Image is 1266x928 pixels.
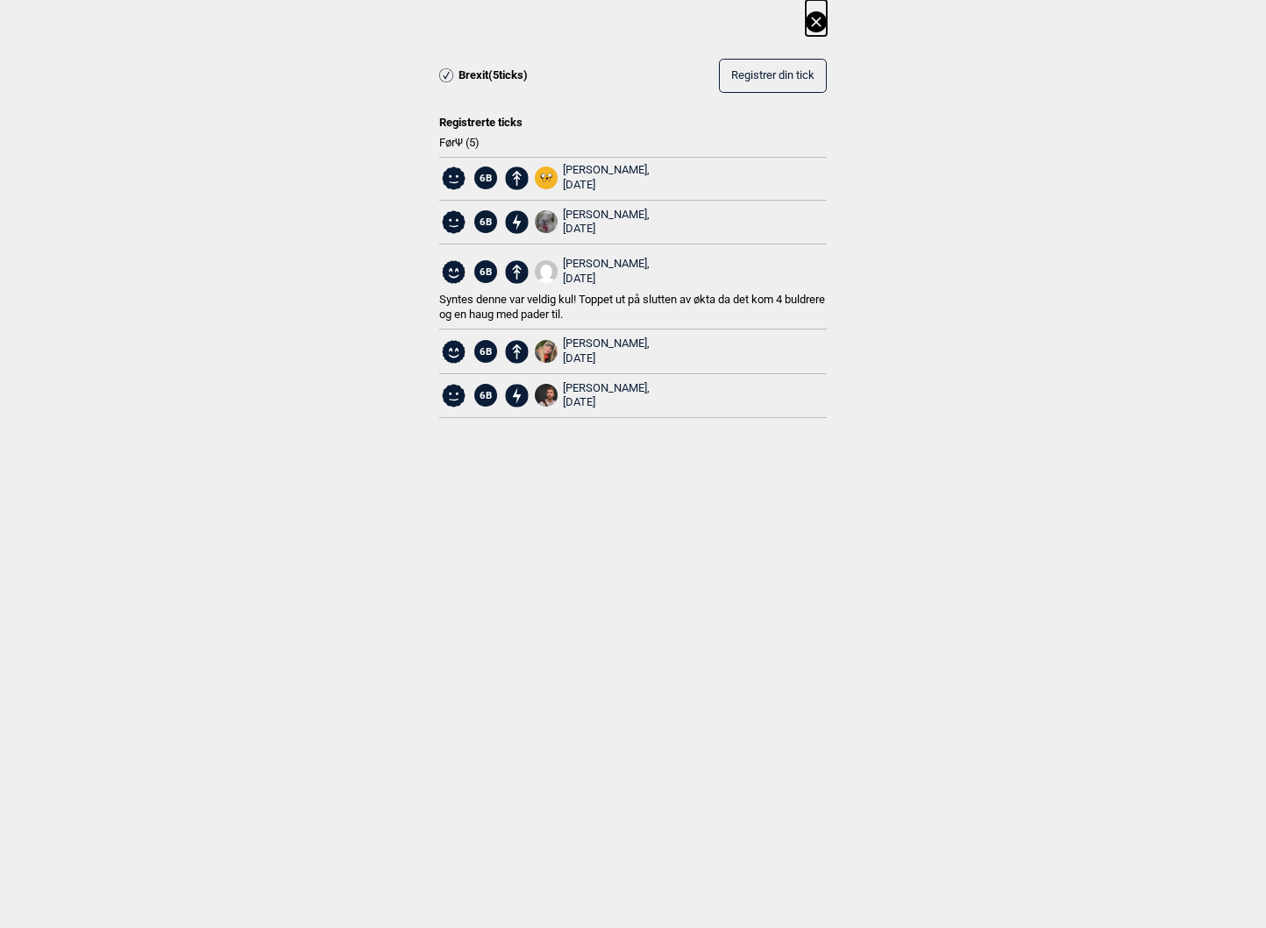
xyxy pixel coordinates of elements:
[439,104,827,131] div: Registrerte ticks
[535,257,651,287] a: User fallback1[PERSON_NAME], [DATE]
[474,166,497,189] span: 6B
[535,336,651,366] a: IMG 20210222 205734 968[PERSON_NAME], [DATE]
[563,272,650,287] div: [DATE]
[474,210,497,233] span: 6B
[563,351,650,366] div: [DATE]
[439,293,825,321] span: Syntes denne var veldig kul! Toppet ut på slutten av økta da det kom 4 buldrere og en haug med pa...
[535,166,558,189] img: Jake square
[563,381,650,411] div: [PERSON_NAME],
[535,210,558,233] img: PBS06159 1
[731,69,814,82] span: Registrer din tick
[563,178,650,193] div: [DATE]
[563,163,650,193] div: [PERSON_NAME],
[563,222,650,237] div: [DATE]
[535,208,651,237] a: PBS06159 1[PERSON_NAME], [DATE]
[474,260,497,283] span: 6B
[535,340,558,363] img: IMG 20210222 205734 968
[535,381,651,411] a: 2 F29 D42 E 4 C0 F 41 F7 8 E20 3 F88 D974428 B[PERSON_NAME], [DATE]
[719,59,827,93] button: Registrer din tick
[535,384,558,407] img: 2 F29 D42 E 4 C0 F 41 F7 8 E20 3 F88 D974428 B
[439,136,827,151] span: Før Ψ ( 5 )
[474,384,497,407] span: 6B
[459,68,528,83] span: Brexit ( 5 ticks)
[563,336,650,366] div: [PERSON_NAME],
[563,257,650,287] div: [PERSON_NAME],
[474,340,497,363] span: 6B
[535,163,651,193] a: Jake square[PERSON_NAME], [DATE]
[535,260,558,283] img: User fallback1
[563,208,650,237] div: [PERSON_NAME],
[563,395,650,410] div: [DATE]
